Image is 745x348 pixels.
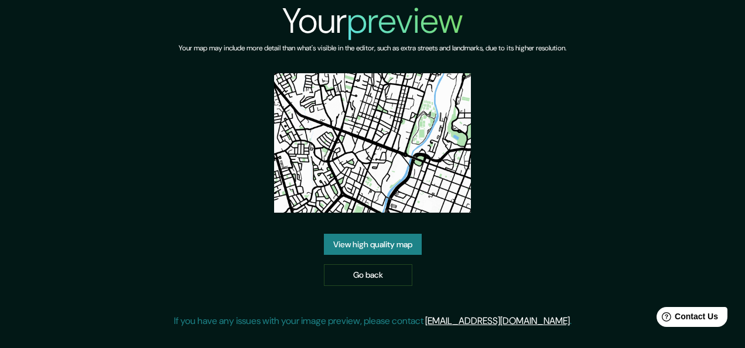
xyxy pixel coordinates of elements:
iframe: Help widget launcher [641,302,732,335]
h6: Your map may include more detail than what's visible in the editor, such as extra streets and lan... [179,42,566,54]
a: View high quality map [324,234,422,255]
img: created-map-preview [274,73,471,213]
p: If you have any issues with your image preview, please contact . [174,314,572,328]
a: Go back [324,264,412,286]
a: [EMAIL_ADDRESS][DOMAIN_NAME] [425,315,570,327]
